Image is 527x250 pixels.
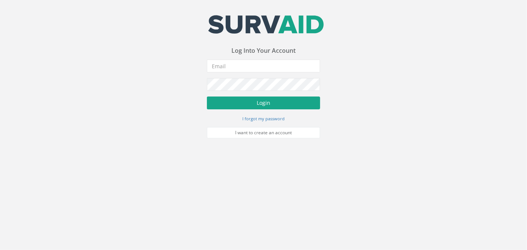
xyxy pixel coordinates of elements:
button: Login [207,97,320,109]
small: I forgot my password [242,116,285,121]
a: I forgot my password [242,115,285,122]
a: I want to create an account [207,127,320,138]
h3: Log Into Your Account [207,48,320,54]
input: Email [207,60,320,72]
